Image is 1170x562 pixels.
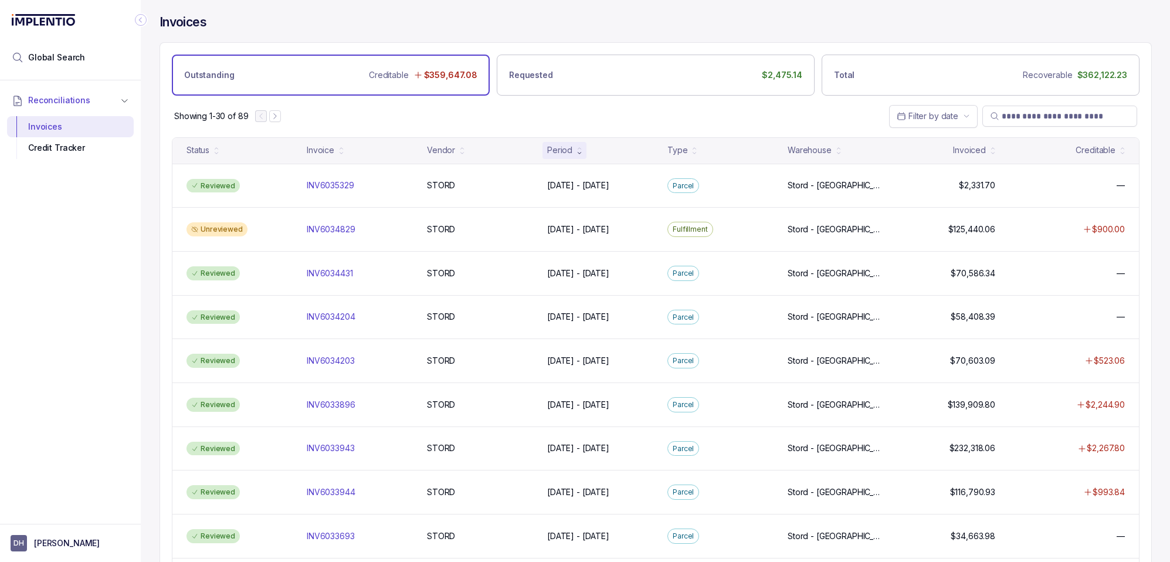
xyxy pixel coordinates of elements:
button: Next Page [269,110,281,122]
p: Recoverable [1023,69,1072,81]
p: $70,603.09 [950,355,995,367]
div: Creditable [1076,144,1115,156]
p: STORD [427,530,455,542]
div: Reviewed [186,354,240,368]
p: STORD [427,355,455,367]
p: INV6034431 [307,268,353,279]
p: Stord - [GEOGRAPHIC_DATA] [788,530,884,542]
p: [PERSON_NAME] [34,537,100,549]
p: $70,586.34 [951,268,995,279]
div: Credit Tracker [16,137,124,158]
p: Stord - [GEOGRAPHIC_DATA] [788,311,884,323]
div: Warehouse [788,144,832,156]
p: $139,909.80 [948,399,995,411]
p: [DATE] - [DATE] [547,486,609,498]
p: INV6033944 [307,486,355,498]
p: Parcel [673,443,694,455]
span: User initials [11,535,27,551]
div: Reviewed [186,485,240,499]
div: Invoice [307,144,334,156]
p: — [1117,268,1125,279]
div: Reviewed [186,529,240,543]
p: INV6033896 [307,399,355,411]
div: Reviewed [186,179,240,193]
p: Stord - [GEOGRAPHIC_DATA] [788,486,884,498]
p: Stord - [GEOGRAPHIC_DATA] [788,224,884,235]
p: STORD [427,224,455,235]
search: Date Range Picker [897,110,958,122]
p: [DATE] - [DATE] [547,442,609,454]
p: Requested [509,69,553,81]
p: — [1117,311,1125,323]
p: Parcel [673,399,694,411]
div: Type [667,144,687,156]
p: STORD [427,399,455,411]
div: Reviewed [186,398,240,412]
span: Reconciliations [28,94,90,106]
div: Reviewed [186,310,240,324]
p: INV6034829 [307,224,355,235]
p: Total [834,69,854,81]
p: $34,663.98 [951,530,995,542]
div: Reviewed [186,442,240,456]
p: STORD [427,442,455,454]
p: Stord - [GEOGRAPHIC_DATA] [788,268,884,279]
p: — [1117,180,1125,191]
button: User initials[PERSON_NAME] [11,535,130,551]
p: $2,475.14 [762,69,802,81]
p: INV6033693 [307,530,355,542]
p: [DATE] - [DATE] [547,399,609,411]
p: $523.06 [1094,355,1125,367]
p: Parcel [673,530,694,542]
p: STORD [427,311,455,323]
p: $2,267.80 [1087,442,1125,454]
button: Date Range Picker [889,105,978,127]
p: Stord - [GEOGRAPHIC_DATA] [788,442,884,454]
p: $900.00 [1092,224,1125,235]
div: Invoices [16,116,124,137]
div: Period [547,144,572,156]
div: Status [186,144,209,156]
p: Stord - [GEOGRAPHIC_DATA] [788,180,884,191]
span: Global Search [28,52,85,63]
p: Parcel [673,268,694,279]
button: Reconciliations [7,87,134,113]
p: $993.84 [1093,486,1125,498]
p: [DATE] - [DATE] [547,355,609,367]
p: $362,122.23 [1077,69,1127,81]
p: Stord - [GEOGRAPHIC_DATA] [788,355,884,367]
p: INV6034204 [307,311,355,323]
div: Unreviewed [186,222,247,236]
p: Creditable [369,69,409,81]
p: Parcel [673,486,694,498]
p: [DATE] - [DATE] [547,530,609,542]
p: — [1117,530,1125,542]
p: Parcel [673,312,694,323]
p: STORD [427,486,455,498]
p: Parcel [673,355,694,367]
p: Outstanding [184,69,234,81]
p: [DATE] - [DATE] [547,180,609,191]
p: Stord - [GEOGRAPHIC_DATA] [788,399,884,411]
p: $232,318.06 [949,442,995,454]
p: Parcel [673,180,694,192]
div: Reconciliations [7,114,134,161]
p: Showing 1-30 of 89 [174,110,248,122]
p: [DATE] - [DATE] [547,311,609,323]
p: STORD [427,180,455,191]
p: $125,440.06 [948,224,995,235]
p: INV6034203 [307,355,355,367]
p: [DATE] - [DATE] [547,268,609,279]
p: $2,244.90 [1086,399,1125,411]
p: Fulfillment [673,224,708,235]
p: INV6035329 [307,180,354,191]
p: $2,331.70 [959,180,995,191]
span: Filter by date [908,111,958,121]
p: $359,647.08 [424,69,477,81]
p: $116,790.93 [950,486,995,498]
h4: Invoices [160,14,206,31]
div: Collapse Icon [134,13,148,27]
p: $58,408.39 [951,311,995,323]
div: Vendor [427,144,455,156]
div: Reviewed [186,266,240,280]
